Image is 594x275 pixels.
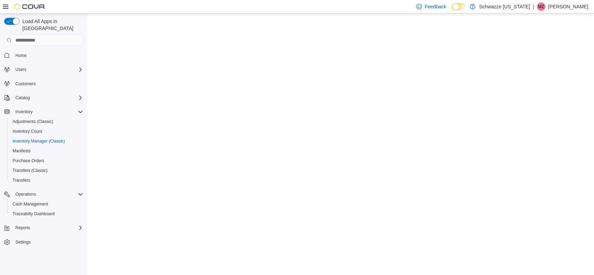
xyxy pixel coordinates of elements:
[537,2,545,11] div: Michael Zink
[7,146,86,156] button: Manifests
[7,175,86,185] button: Transfers
[533,2,534,11] p: |
[1,237,86,247] button: Settings
[10,127,45,136] a: Inventory Count
[10,157,83,165] span: Purchase Orders
[548,2,588,11] p: [PERSON_NAME]
[13,190,39,198] button: Operations
[13,224,33,232] button: Reports
[10,117,56,126] a: Adjustments (Classic)
[425,3,446,10] span: Feedback
[479,2,530,11] p: Schwazze [US_STATE]
[13,211,55,217] span: Traceabilty Dashboard
[15,239,30,245] span: Settings
[10,200,83,208] span: Cash Management
[13,190,83,198] span: Operations
[1,93,86,103] button: Catalog
[13,51,29,60] a: Home
[13,51,83,59] span: Home
[15,225,30,231] span: Reports
[10,157,47,165] a: Purchase Orders
[10,137,83,145] span: Inventory Manager (Classic)
[1,79,86,89] button: Customers
[7,209,86,219] button: Traceabilty Dashboard
[13,201,48,207] span: Cash Management
[13,224,83,232] span: Reports
[1,50,86,60] button: Home
[13,119,53,124] span: Adjustments (Classic)
[13,158,44,164] span: Purchase Orders
[10,176,83,184] span: Transfers
[13,65,29,74] button: Users
[10,210,83,218] span: Traceabilty Dashboard
[10,166,50,175] a: Transfers (Classic)
[7,166,86,175] button: Transfers (Classic)
[13,94,83,102] span: Catalog
[13,108,83,116] span: Inventory
[13,94,33,102] button: Catalog
[13,148,30,154] span: Manifests
[13,80,38,88] a: Customers
[1,65,86,74] button: Users
[538,2,544,11] span: MZ
[10,137,68,145] a: Inventory Manager (Classic)
[7,126,86,136] button: Inventory Count
[14,3,45,10] img: Cova
[13,138,65,144] span: Inventory Manager (Classic)
[13,129,42,134] span: Inventory Count
[13,65,83,74] span: Users
[15,191,36,197] span: Operations
[10,176,33,184] a: Transfers
[15,67,26,72] span: Users
[15,81,36,87] span: Customers
[13,168,48,173] span: Transfers (Classic)
[13,108,35,116] button: Inventory
[10,117,83,126] span: Adjustments (Classic)
[7,199,86,209] button: Cash Management
[13,238,33,246] a: Settings
[7,117,86,126] button: Adjustments (Classic)
[4,47,83,265] nav: Complex example
[10,166,83,175] span: Transfers (Classic)
[13,79,83,88] span: Customers
[7,156,86,166] button: Purchase Orders
[13,178,30,183] span: Transfers
[1,189,86,199] button: Operations
[10,147,33,155] a: Manifests
[10,210,57,218] a: Traceabilty Dashboard
[1,107,86,117] button: Inventory
[15,53,27,58] span: Home
[7,136,86,146] button: Inventory Manager (Classic)
[452,3,466,10] input: Dark Mode
[15,95,30,101] span: Catalog
[15,109,33,115] span: Inventory
[20,18,83,32] span: Load All Apps in [GEOGRAPHIC_DATA]
[13,238,83,246] span: Settings
[1,223,86,233] button: Reports
[10,127,83,136] span: Inventory Count
[10,200,51,208] a: Cash Management
[10,147,83,155] span: Manifests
